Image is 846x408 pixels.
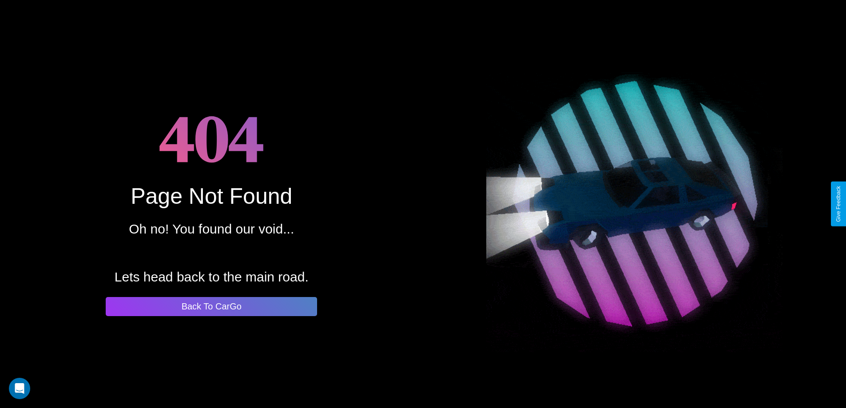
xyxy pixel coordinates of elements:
[115,217,309,289] p: Oh no! You found our void... Lets head back to the main road.
[835,186,842,222] div: Give Feedback
[131,183,292,209] div: Page Not Found
[106,297,317,316] button: Back To CarGo
[486,56,782,352] img: spinning car
[159,92,264,183] h1: 404
[9,378,30,399] div: Open Intercom Messenger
